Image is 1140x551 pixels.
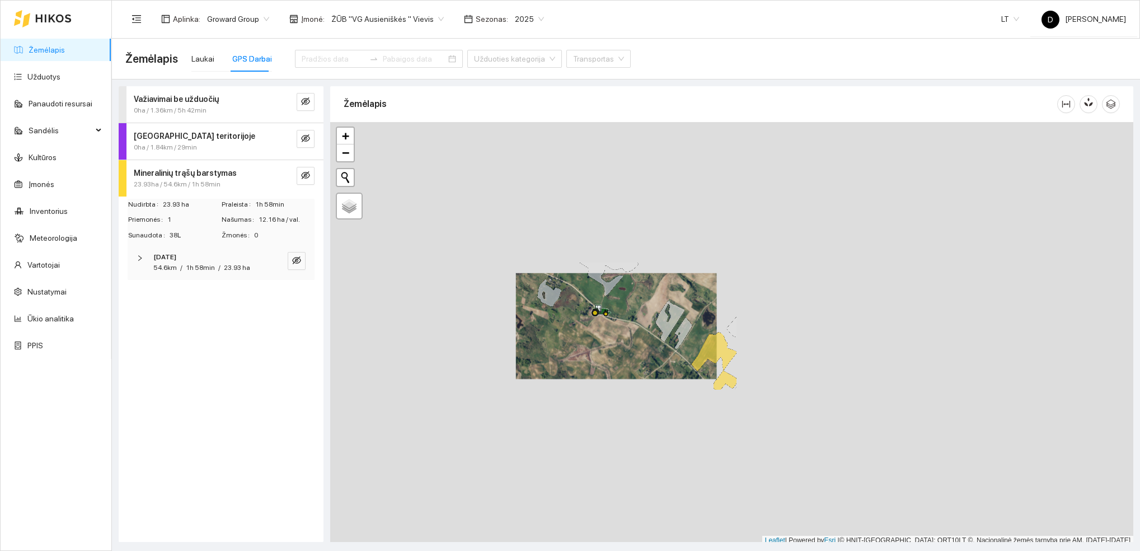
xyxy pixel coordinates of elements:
div: Važiavimai be užduočių0ha / 1.36km / 5h 42mineye-invisible [119,86,323,123]
span: Sunaudota [128,230,170,241]
span: eye-invisible [292,256,301,267]
span: 23.93 ha [163,199,221,210]
button: Initiate a new search [337,169,354,186]
a: Meteorologija [30,234,77,242]
span: 1h 58min [255,199,314,210]
a: Užduotys [27,72,60,81]
span: LT [1001,11,1019,27]
span: Sandėlis [29,119,92,142]
span: 0ha / 1.84km / 29min [134,142,197,153]
div: [DATE]54.6km/1h 58min/23.93 haeye-invisible [128,245,315,280]
a: Layers [337,194,362,218]
strong: Važiavimai be užduočių [134,95,219,104]
span: ŽŪB "VG Ausieniškės " Vievis [331,11,444,27]
span: calendar [464,15,473,24]
strong: [DATE] [153,253,176,261]
a: Leaflet [765,536,785,544]
span: D [1048,11,1053,29]
span: / [180,264,182,272]
span: 0ha / 1.36km / 5h 42min [134,105,207,116]
span: eye-invisible [301,134,310,144]
span: Nudirbta [128,199,163,210]
a: Įmonės [29,180,54,189]
span: to [369,54,378,63]
span: eye-invisible [301,97,310,108]
a: Esri [824,536,836,544]
a: Kultūros [29,153,57,162]
input: Pabaigos data [383,53,446,65]
span: shop [289,15,298,24]
div: GPS Darbai [232,53,272,65]
span: 23.93ha / 54.6km / 1h 58min [134,179,221,190]
a: Zoom out [337,144,354,161]
a: Žemėlapis [29,45,65,54]
span: + [342,129,349,143]
a: Panaudoti resursai [29,99,92,108]
span: 12.16 ha / val. [259,214,314,225]
strong: [GEOGRAPHIC_DATA] teritorijoje [134,132,255,141]
span: Groward Group [207,11,269,27]
span: Žemėlapis [125,50,178,68]
button: menu-fold [125,8,148,30]
span: Priemonės [128,214,167,225]
a: PPIS [27,341,43,350]
span: [PERSON_NAME] [1042,15,1126,24]
span: eye-invisible [301,171,310,181]
span: menu-fold [132,14,142,24]
a: Vartotojai [27,260,60,269]
div: | Powered by © HNIT-[GEOGRAPHIC_DATA]; ORT10LT ©, Nacionalinė žemės tarnyba prie AM, [DATE]-[DATE] [762,536,1133,545]
a: Nustatymai [27,287,67,296]
a: Inventorius [30,207,68,216]
a: Zoom in [337,128,354,144]
span: 54.6km [153,264,177,272]
span: Aplinka : [173,13,200,25]
div: Laukai [191,53,214,65]
div: Mineralinių trąšų barstymas23.93ha / 54.6km / 1h 58mineye-invisible [119,160,323,197]
button: eye-invisible [288,252,306,270]
span: swap-right [369,54,378,63]
input: Pradžios data [302,53,365,65]
span: right [137,255,143,262]
button: eye-invisible [297,130,315,148]
span: layout [161,15,170,24]
span: 23.93 ha [224,264,250,272]
div: Žemėlapis [344,88,1057,120]
span: 38L [170,230,221,241]
span: 1 [167,214,221,225]
span: Žmonės [222,230,254,241]
span: | [838,536,839,544]
button: eye-invisible [297,93,315,111]
span: Našumas [222,214,259,225]
span: − [342,146,349,160]
div: [GEOGRAPHIC_DATA] teritorijoje0ha / 1.84km / 29mineye-invisible [119,123,323,160]
span: / [218,264,221,272]
strong: Mineralinių trąšų barstymas [134,169,237,178]
span: 0 [254,230,314,241]
span: 1h 58min [186,264,215,272]
button: column-width [1057,95,1075,113]
a: Ūkio analitika [27,314,74,323]
span: Sezonas : [476,13,508,25]
button: eye-invisible [297,167,315,185]
span: Įmonė : [301,13,325,25]
span: column-width [1058,100,1075,109]
span: Praleista [222,199,255,210]
span: 2025 [515,11,544,27]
